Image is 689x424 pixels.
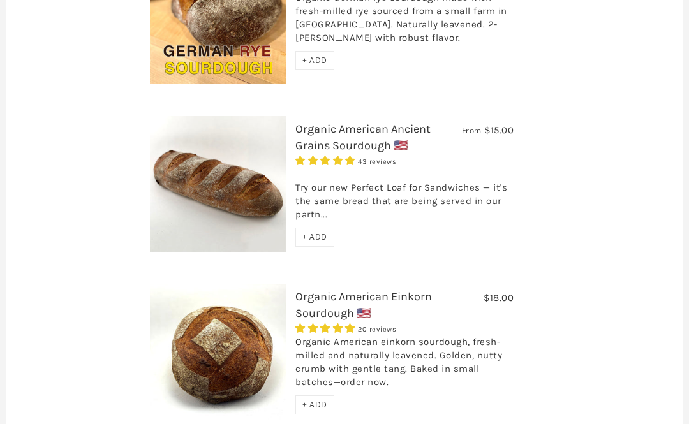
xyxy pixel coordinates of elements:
[302,55,327,66] span: + ADD
[295,335,514,395] div: Organic American einkorn sourdough, fresh-milled and naturally leavened. Golden, nutty crumb with...
[295,51,334,70] div: + ADD
[484,292,514,303] span: $18.00
[295,122,431,152] a: Organic American Ancient Grains Sourdough 🇺🇸
[295,168,514,228] div: Try our new Perfect Loaf for Sandwiches — it's the same bread that are being served in our partn...
[302,231,327,242] span: + ADD
[295,228,334,247] div: + ADD
[295,323,358,334] span: 4.95 stars
[484,124,514,136] span: $15.00
[462,125,482,136] span: From
[295,395,334,414] div: + ADD
[358,157,396,166] span: 43 reviews
[302,399,327,410] span: + ADD
[295,155,358,166] span: 4.93 stars
[150,116,286,252] img: Organic American Ancient Grains Sourdough 🇺🇸
[295,289,432,319] a: Organic American Einkorn Sourdough 🇺🇸
[150,284,286,420] img: Organic American Einkorn Sourdough 🇺🇸
[358,325,396,333] span: 20 reviews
